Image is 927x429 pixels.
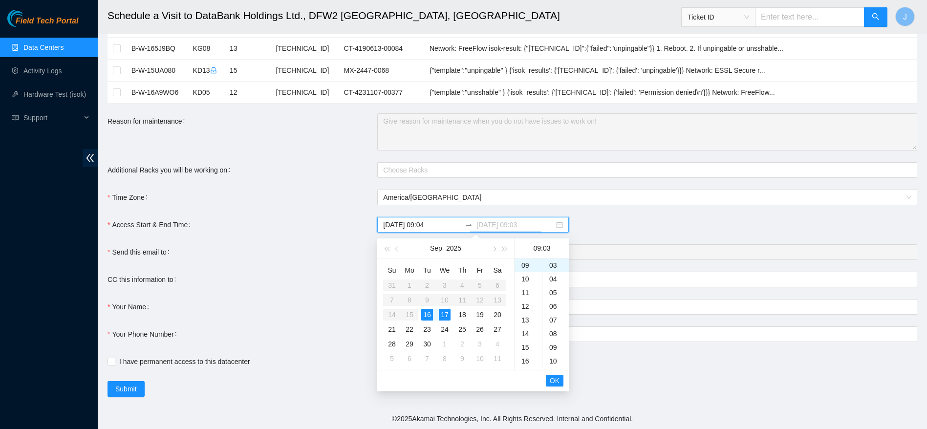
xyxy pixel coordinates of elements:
td: {"template":"unsshable" } {'isok_results': {'23.63.30.143': {'failed': 'Permission denied\n'}}} N... [424,82,917,104]
input: Your Phone Number [377,326,917,342]
div: 28 [386,338,398,350]
td: [TECHNICAL_ID] [270,82,338,104]
div: 09 [542,341,569,354]
div: 23 [421,323,433,335]
div: 17 [515,368,542,382]
span: America/Chicago [383,190,911,205]
label: Send this email to [108,244,173,260]
td: 2025-09-19 [471,307,489,322]
div: 29 [404,338,415,350]
span: lock [210,67,217,74]
div: 4 [492,338,503,350]
div: 16 [515,354,542,368]
div: 11 [515,286,542,300]
input: Enter text here... [755,7,864,27]
div: 20 [492,309,503,321]
div: 17 [439,309,451,321]
td: 2025-10-10 [471,351,489,366]
a: Activity Logs [23,67,62,75]
label: Reason for maintenance [108,113,189,129]
td: 13 [224,38,270,60]
td: 2025-09-20 [489,307,506,322]
button: Sep [430,238,442,258]
button: search [864,7,887,27]
div: 6 [404,353,415,365]
span: Field Tech Portal [16,17,78,26]
td: 2025-10-02 [453,337,471,351]
div: 3 [474,338,486,350]
div: 05 [542,286,569,300]
th: Su [383,262,401,278]
span: I have permanent access to this datacenter [115,356,254,367]
img: Akamai Technologies [7,10,49,27]
td: 2025-09-30 [418,337,436,351]
div: 27 [492,323,503,335]
div: 7 [421,353,433,365]
th: Fr [471,262,489,278]
td: CT-4190613-00084 [338,38,424,60]
th: Th [453,262,471,278]
td: [TECHNICAL_ID] [270,60,338,82]
td: KG08 [188,38,224,60]
input: End date [476,219,554,230]
div: 09:03 [518,238,565,258]
td: B-W-15UA080 [126,60,188,82]
td: 2025-09-25 [453,322,471,337]
div: 9 [456,353,468,365]
div: 11 [492,353,503,365]
span: double-left [83,149,98,167]
td: 2025-10-07 [418,351,436,366]
td: 2025-09-16 [418,307,436,322]
td: 2025-10-04 [489,337,506,351]
span: swap-right [465,221,473,229]
th: Sa [489,262,506,278]
div: 5 [386,353,398,365]
span: OK [550,375,560,386]
label: Additional Racks you will be working on [108,162,234,178]
td: 2025-09-26 [471,322,489,337]
div: 04 [542,272,569,286]
th: We [436,262,453,278]
div: 09 [515,258,542,272]
span: to [465,221,473,229]
div: 08 [542,327,569,341]
td: 2025-09-23 [418,322,436,337]
td: 2025-09-24 [436,322,453,337]
span: Submit [115,384,137,394]
label: Your Phone Number [108,326,181,342]
div: 11 [542,368,569,382]
td: CT-4231107-00377 [338,82,424,104]
div: 10 [474,353,486,365]
footer: © 2025 Akamai Technologies, Inc. All Rights Reserved. Internal and Confidential. [98,408,927,429]
td: KD05 [188,82,224,104]
td: 15 [224,60,270,82]
td: 2025-10-11 [489,351,506,366]
div: 26 [474,323,486,335]
div: 16 [421,309,433,321]
td: 2025-09-28 [383,337,401,351]
a: Akamai TechnologiesField Tech Portal [7,18,78,30]
input: Access Start & End Time [383,219,461,230]
td: B-W-16A9WO6 [126,82,188,104]
label: Access Start & End Time [108,217,194,233]
th: Mo [401,262,418,278]
span: Support [23,108,81,128]
div: 22 [404,323,415,335]
td: 2025-10-06 [401,351,418,366]
label: Your Name [108,299,153,315]
td: 2025-09-27 [489,322,506,337]
td: B-W-165J9BQ [126,38,188,60]
input: Your Name [377,299,917,315]
button: OK [546,375,563,386]
div: 10 [515,272,542,286]
td: 2025-10-08 [436,351,453,366]
div: 14 [515,327,542,341]
span: search [872,13,880,22]
div: 1 [439,338,451,350]
div: 07 [542,313,569,327]
button: J [895,7,915,26]
div: 18 [456,309,468,321]
a: Data Centers [23,43,64,51]
div: 19 [474,309,486,321]
label: CC this information to [108,272,180,287]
